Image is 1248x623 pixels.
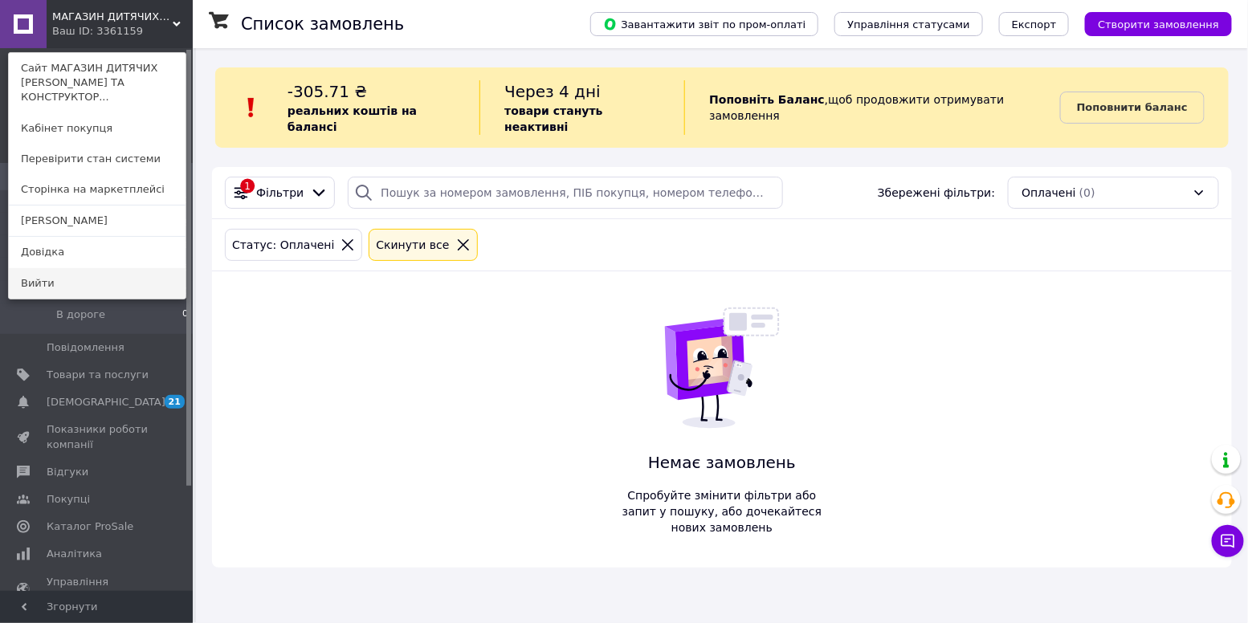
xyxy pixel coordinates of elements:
span: (0) [1079,186,1095,199]
button: Експорт [999,12,1070,36]
a: [PERSON_NAME] [9,206,186,236]
a: Сторінка на маркетплейсі [9,174,186,205]
a: Довідка [9,237,186,267]
span: Збережені фільтри: [878,185,995,201]
div: Статус: Оплачені [229,236,337,254]
span: 0 [182,307,188,322]
img: :exclamation: [239,96,263,120]
span: Створити замовлення [1098,18,1219,31]
span: Товари та послуги [47,368,149,382]
span: Каталог ProSale [47,519,133,534]
span: Оплачені [1022,185,1076,201]
b: Поповніть Баланс [709,93,825,106]
span: Покупці [47,492,90,507]
div: Cкинути все [373,236,452,254]
b: товари стануть неактивні [504,104,602,133]
b: реальних коштів на балансі [288,104,417,133]
a: Вийти [9,268,186,299]
span: Спробуйте змінити фільтри або запит у пошуку, або дочекайтеся нових замовлень [616,487,828,535]
span: 21 [165,395,185,409]
a: Перевірити стан системи [9,144,186,174]
span: Управління сайтом [47,575,149,604]
button: Чат з покупцем [1212,525,1244,557]
span: Через 4 дні [504,82,601,101]
span: [DEMOGRAPHIC_DATA] [47,395,165,409]
button: Створити замовлення [1085,12,1232,36]
span: Показники роботи компанії [47,422,149,451]
a: Створити замовлення [1069,17,1232,30]
span: МАГАЗИН ДИТЯЧИХ ІГОР ТА КОНСТРУКТОРІВ [52,10,173,24]
span: -305.71 ₴ [288,82,367,101]
a: Поповнити баланс [1060,92,1205,124]
button: Управління статусами [834,12,983,36]
span: Завантажити звіт по пром-оплаті [603,17,805,31]
div: , щоб продовжити отримувати замовлення [684,80,1060,135]
span: Повідомлення [47,340,124,355]
span: Аналітика [47,547,102,561]
a: Сайт МАГАЗИН ДИТЯЧИХ [PERSON_NAME] ТА КОНСТРУКТОР... [9,53,186,113]
button: Завантажити звіт по пром-оплаті [590,12,818,36]
div: Ваш ID: 3361159 [52,24,120,39]
span: В дороге [56,307,105,322]
span: Немає замовлень [616,451,828,474]
span: Управління статусами [847,18,970,31]
span: Фільтри [256,185,304,201]
span: Експорт [1012,18,1057,31]
h1: Список замовлень [241,14,404,34]
span: Відгуки [47,465,88,479]
b: Поповнити баланс [1077,101,1188,113]
a: Кабінет покупця [9,113,186,144]
input: Пошук за номером замовлення, ПІБ покупця, номером телефону, Email, номером накладної [348,177,782,209]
